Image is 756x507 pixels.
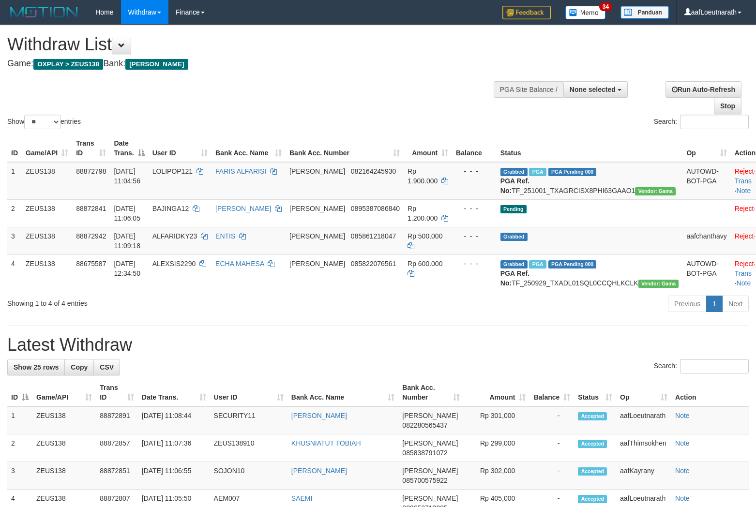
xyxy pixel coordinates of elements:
span: [DATE] 11:09:18 [114,232,140,250]
span: BAJINGA12 [152,205,189,212]
td: aafchanthavy [682,227,730,254]
span: Rp 500.000 [408,232,442,240]
b: PGA Ref. No: [500,177,529,194]
th: Action [671,379,749,406]
div: - - - [456,259,493,268]
td: 88872851 [96,462,137,490]
a: Note [675,467,690,475]
span: 88675587 [76,260,106,268]
label: Show entries [7,115,81,129]
span: Grabbed [500,233,528,241]
a: [PERSON_NAME] [291,467,347,475]
th: Bank Acc. Name: activate to sort column ascending [212,134,286,162]
a: Note [675,494,690,502]
th: Bank Acc. Number: activate to sort column ascending [398,379,464,406]
th: Trans ID: activate to sort column ascending [96,379,137,406]
b: PGA Ref. No: [500,269,529,287]
a: Note [737,187,751,194]
span: Accepted [578,467,607,476]
a: Next [722,296,749,312]
span: Copy [71,363,88,371]
span: [PERSON_NAME] [402,412,458,419]
a: CSV [93,359,120,375]
td: - [529,406,574,434]
th: Amount: activate to sort column ascending [464,379,529,406]
span: Rp 1.200.000 [408,205,438,222]
span: LOLIPOP121 [152,167,193,175]
a: Reject [735,167,754,175]
span: Grabbed [500,260,528,268]
img: MOTION_logo.png [7,5,81,19]
td: [DATE] 11:07:36 [138,434,210,462]
a: Show 25 rows [7,359,65,375]
td: ZEUS138 [22,254,72,292]
td: 2 [7,199,22,227]
th: Balance [452,134,497,162]
td: aafThimsokhen [616,434,671,462]
th: Bank Acc. Number: activate to sort column ascending [286,134,404,162]
th: Game/API: activate to sort column ascending [32,379,96,406]
td: ZEUS138 [32,434,96,462]
h1: Withdraw List [7,35,494,54]
span: Pending [500,205,527,213]
td: 2 [7,434,32,462]
a: Copy [64,359,94,375]
span: Copy 0895387086840 to clipboard [351,205,400,212]
th: Date Trans.: activate to sort column ascending [138,379,210,406]
input: Search: [680,359,749,373]
th: ID [7,134,22,162]
td: AUTOWD-BOT-PGA [682,254,730,292]
span: [DATE] 11:06:05 [114,205,140,222]
th: Amount: activate to sort column ascending [404,134,452,162]
img: Feedback.jpg [502,6,551,19]
th: Trans ID: activate to sort column ascending [72,134,110,162]
span: Accepted [578,412,607,420]
td: ZEUS138 [22,199,72,227]
a: Reject [735,232,754,240]
span: ALEXSIS2290 [152,260,196,268]
span: Rp 1.900.000 [408,167,438,185]
input: Search: [680,115,749,129]
span: [PERSON_NAME] [289,167,345,175]
a: Previous [668,296,707,312]
h4: Game: Bank: [7,59,494,69]
h1: Latest Withdraw [7,335,749,355]
span: [PERSON_NAME] [289,205,345,212]
td: SOJON10 [210,462,287,490]
th: Bank Acc. Name: activate to sort column ascending [287,379,399,406]
select: Showentries [24,115,60,129]
span: [PERSON_NAME] [125,59,188,70]
span: None selected [570,86,616,93]
td: 1 [7,162,22,200]
span: PGA Pending [548,168,597,176]
a: Note [675,412,690,419]
span: PGA Pending [548,260,597,268]
span: Marked by aafpengsreynich [529,260,546,268]
a: KHUSNIATUT TOBIAH [291,439,361,447]
label: Search: [654,115,749,129]
th: ID: activate to sort column descending [7,379,32,406]
td: - [529,462,574,490]
span: [DATE] 11:04:56 [114,167,140,185]
span: ALFARIDKY23 [152,232,197,240]
a: ENTIS [215,232,235,240]
a: Reject [735,260,754,268]
span: 34 [599,2,612,11]
a: FARIS ALFARISI [215,167,266,175]
td: ZEUS138 [22,227,72,254]
td: ZEUS138 [32,462,96,490]
div: - - - [456,204,493,213]
td: 1 [7,406,32,434]
td: TF_251001_TXAGRCISX8PHI63GAAO1 [497,162,683,200]
td: 88872857 [96,434,137,462]
span: Vendor URL: https://trx31.1velocity.biz [638,280,679,288]
span: Accepted [578,440,607,448]
span: Marked by aafanarl [529,168,546,176]
td: Rp 301,000 [464,406,529,434]
td: 3 [7,462,32,490]
a: 1 [706,296,723,312]
img: panduan.png [620,6,669,19]
a: SAEMI [291,494,313,502]
span: 88872942 [76,232,106,240]
span: OXPLAY > ZEUS138 [33,59,103,70]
